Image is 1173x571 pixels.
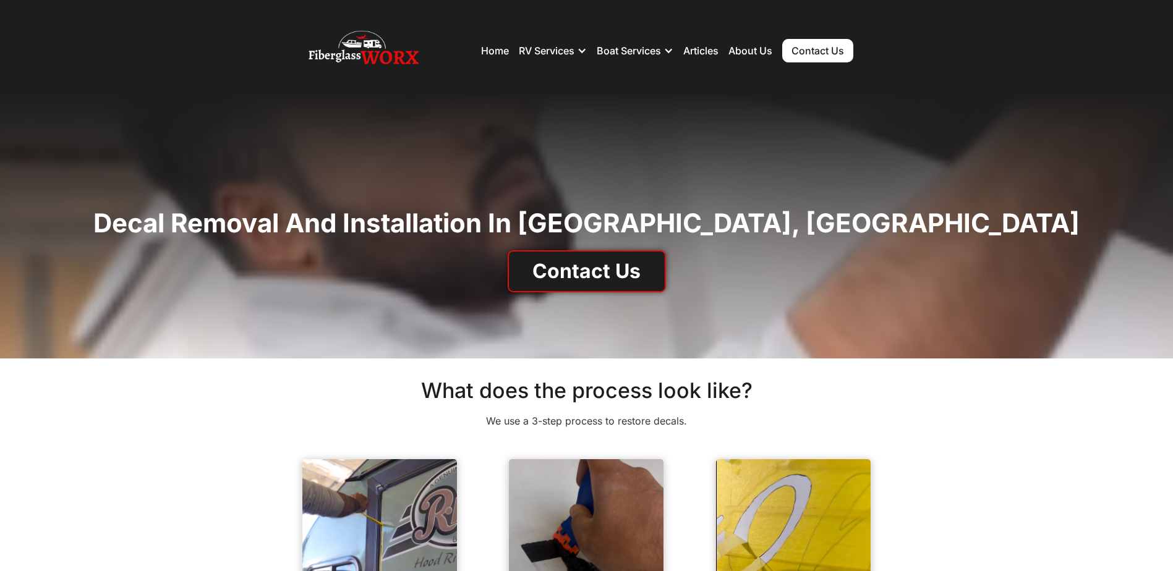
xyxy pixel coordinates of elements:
[417,413,757,428] p: We use a 3-step process to restore decals.
[683,44,719,57] a: Articles
[597,44,661,57] div: Boat Services
[296,378,877,404] h2: What does the process look like?
[728,44,772,57] a: About Us
[309,26,419,75] img: Fiberglass Worx - RV and Boat repair, RV Roof, RV and Boat Detailing Company Logo
[481,44,509,57] a: Home
[519,32,587,69] div: RV Services
[93,207,1080,240] h1: Decal Removal and installation in [GEOGRAPHIC_DATA], [GEOGRAPHIC_DATA]
[519,44,574,57] div: RV Services
[508,250,666,292] a: Contact Us
[597,32,673,69] div: Boat Services
[782,39,853,62] a: Contact Us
